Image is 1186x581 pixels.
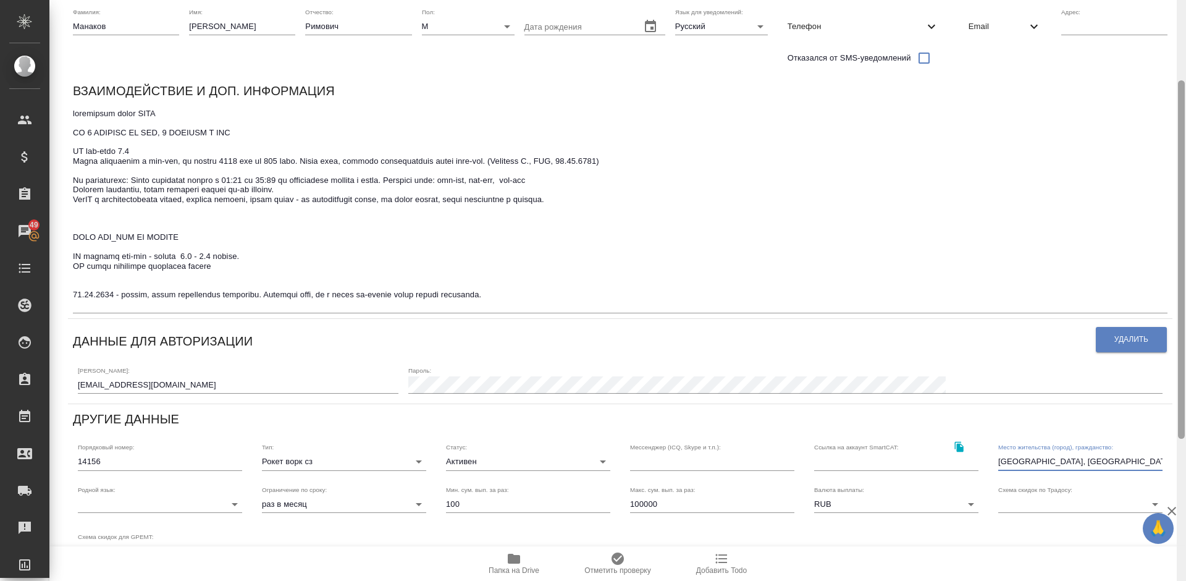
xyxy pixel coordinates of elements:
[969,20,1027,33] span: Email
[998,486,1072,493] label: Схема скидок по Традосу:
[489,566,539,575] span: Папка на Drive
[696,566,747,575] span: Добавить Todo
[788,52,911,64] span: Отказался от SMS-уведомлений
[566,546,670,581] button: Отметить проверку
[73,409,179,429] h6: Другие данные
[78,534,154,540] label: Схема скидок для GPEMT:
[998,444,1113,451] label: Место жительства (город), гражданство:
[446,444,467,451] label: Статус:
[1061,9,1080,15] label: Адрес:
[262,496,426,513] div: раз в месяц
[78,367,130,373] label: [PERSON_NAME]:
[1096,327,1167,352] button: Удалить
[1148,515,1169,541] span: 🙏
[422,9,435,15] label: Пол:
[630,444,721,451] label: Мессенджер (ICQ, Skype и т.п.):
[189,9,203,15] label: Имя:
[3,216,46,247] a: 49
[814,496,978,513] div: RUB
[78,444,134,451] label: Порядковый номер:
[1114,334,1148,345] span: Удалить
[73,81,335,101] h6: Взаимодействие и доп. информация
[78,486,116,493] label: Родной язык:
[814,444,899,451] label: Ссылка на аккаунт SmartCAT:
[946,434,972,459] button: Скопировать ссылку
[262,453,426,470] div: Рокет ворк сз
[262,444,274,451] label: Тип:
[73,109,1167,309] textarea: loremipsum dolor SITA CO 6 ADIPISC EL SED, 9 DOEIUSM T INC UT lab-etdo 7.4 Magna aliquaenim a min...
[73,9,101,15] label: Фамилия:
[675,9,743,15] label: Язык для уведомлений:
[422,18,515,35] div: М
[408,367,431,373] label: Пароль:
[584,566,650,575] span: Отметить проверку
[462,546,566,581] button: Папка на Drive
[262,486,327,493] label: Ограничение по сроку:
[1143,513,1174,544] button: 🙏
[788,20,924,33] span: Телефон
[22,219,46,231] span: 49
[778,13,949,40] div: Телефон
[959,13,1051,40] div: Email
[446,486,509,493] label: Мин. сум. вып. за раз:
[305,9,334,15] label: Отчество:
[73,331,253,351] h6: Данные для авторизации
[630,486,696,493] label: Макс. сум. вып. за раз:
[675,18,768,35] div: Русский
[670,546,773,581] button: Добавить Todo
[446,453,610,470] div: Активен
[814,486,864,493] label: Валюта выплаты:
